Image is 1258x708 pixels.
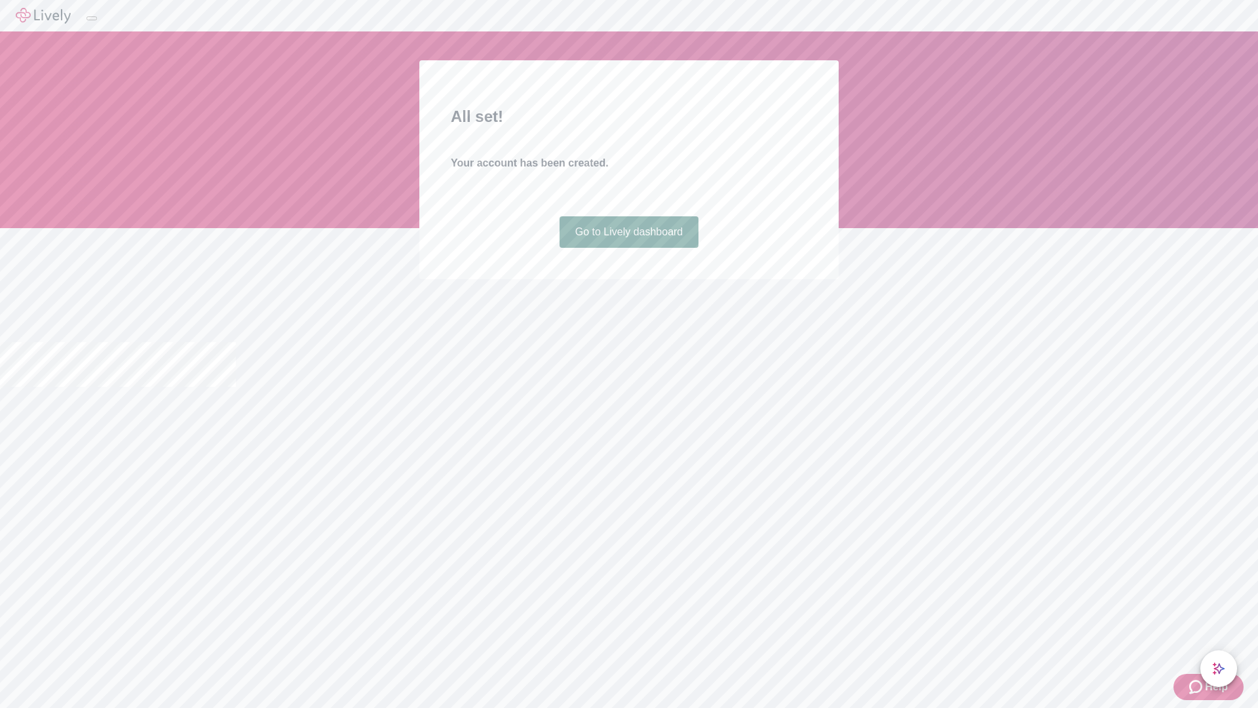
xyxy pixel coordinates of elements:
[1200,650,1237,687] button: chat
[560,216,699,248] a: Go to Lively dashboard
[451,155,807,171] h4: Your account has been created.
[1189,679,1205,695] svg: Zendesk support icon
[451,105,807,128] h2: All set!
[16,8,71,24] img: Lively
[1205,679,1228,695] span: Help
[1173,674,1244,700] button: Zendesk support iconHelp
[1212,662,1225,675] svg: Lively AI Assistant
[86,16,97,20] button: Log out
